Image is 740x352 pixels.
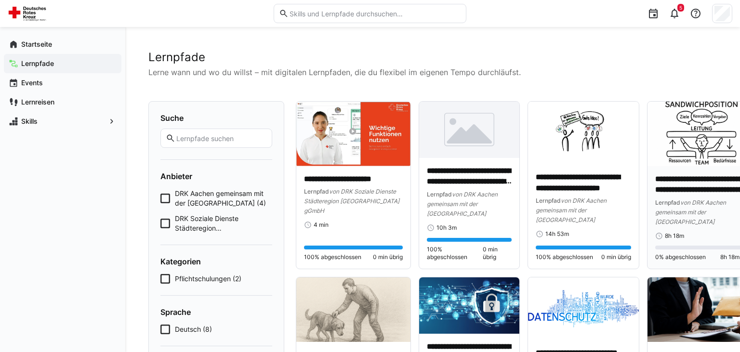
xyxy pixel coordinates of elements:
[160,113,272,123] h4: Suche
[296,277,410,342] img: image
[536,253,593,261] span: 100% abgeschlossen
[175,189,272,208] span: DRK Aachen gemeinsam mit der [GEOGRAPHIC_DATA] (4)
[427,191,452,198] span: Lernpfad
[296,102,410,166] img: image
[655,199,726,225] span: von DRK Aachen gemeinsam mit der [GEOGRAPHIC_DATA]
[655,199,680,206] span: Lernpfad
[483,246,512,261] span: 0 min übrig
[528,102,639,164] img: image
[304,188,329,195] span: Lernpfad
[419,277,519,334] img: image
[148,50,717,65] h2: Lernpfade
[373,253,403,261] span: 0 min übrig
[160,307,272,317] h4: Sprache
[314,221,329,229] span: 4 min
[655,253,706,261] span: 0% abgeschlossen
[427,246,482,261] span: 100% abgeschlossen
[304,188,399,214] span: von DRK Soziale Dienste Städteregion [GEOGRAPHIC_DATA] gGmbH
[148,66,717,78] p: Lerne wann und wo du willst – mit digitalen Lernpfaden, die du flexibel im eigenen Tempo durchläu...
[419,102,519,158] img: image
[175,214,272,233] span: DRK Soziale Dienste Städteregion [GEOGRAPHIC_DATA] gGmbH (4)
[175,325,212,334] span: Deutsch (8)
[536,197,561,204] span: Lernpfad
[304,253,361,261] span: 100% abgeschlossen
[160,257,272,266] h4: Kategorien
[536,197,607,223] span: von DRK Aachen gemeinsam mit der [GEOGRAPHIC_DATA]
[175,274,241,284] span: Pflichtschulungen (2)
[679,5,682,11] span: 5
[436,224,457,232] span: 10h 3m
[601,253,631,261] span: 0 min übrig
[427,191,498,217] span: von DRK Aachen gemeinsam mit der [GEOGRAPHIC_DATA]
[545,230,569,238] span: 14h 53m
[175,134,267,143] input: Lernpfade suchen
[528,277,639,340] img: image
[289,9,461,18] input: Skills und Lernpfade durchsuchen…
[160,171,272,181] h4: Anbieter
[665,232,684,240] span: 8h 18m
